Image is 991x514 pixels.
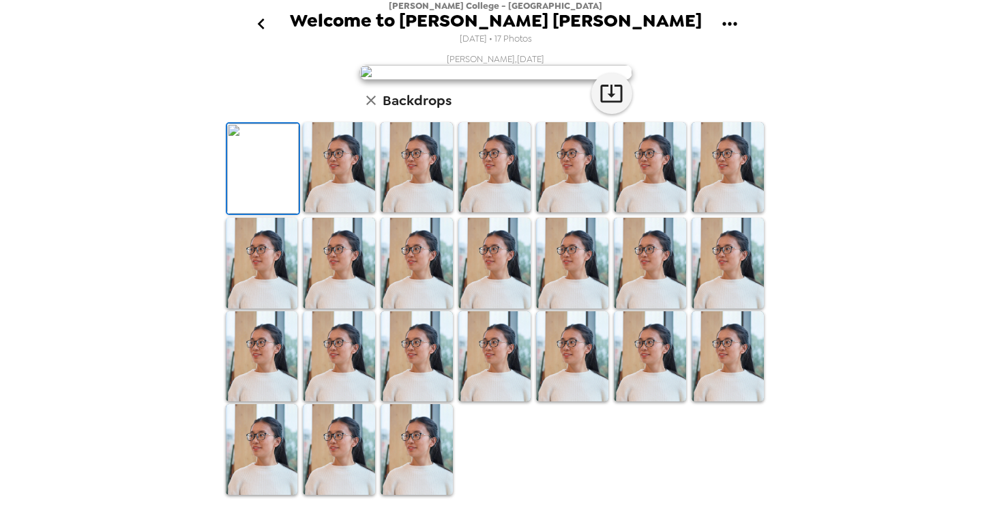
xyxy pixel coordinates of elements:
span: [PERSON_NAME] , [DATE] [447,53,544,65]
h6: Backdrops [383,89,452,111]
img: Original [227,124,299,214]
span: Welcome to [PERSON_NAME] [PERSON_NAME] [290,12,702,30]
img: user [359,65,632,80]
span: [DATE] • 17 Photos [460,30,532,48]
button: gallery menu [708,2,752,46]
button: go back [239,2,284,46]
